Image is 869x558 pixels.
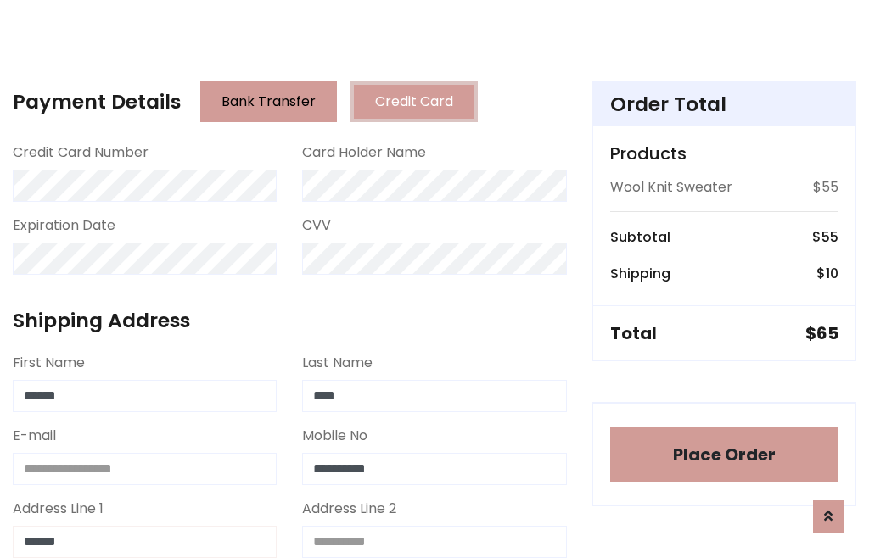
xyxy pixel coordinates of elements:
[302,142,426,163] label: Card Holder Name
[610,427,838,482] button: Place Order
[812,229,838,245] h6: $
[816,265,838,282] h6: $
[13,499,104,519] label: Address Line 1
[200,81,337,122] button: Bank Transfer
[13,353,85,373] label: First Name
[13,309,567,332] h4: Shipping Address
[350,81,478,122] button: Credit Card
[610,92,838,116] h4: Order Total
[816,321,838,345] span: 65
[302,215,331,236] label: CVV
[813,177,838,198] p: $55
[826,264,838,283] span: 10
[610,177,732,198] p: Wool Knit Sweater
[821,227,838,247] span: 55
[13,142,149,163] label: Credit Card Number
[13,426,56,446] label: E-mail
[13,215,115,236] label: Expiration Date
[13,90,181,114] h4: Payment Details
[610,323,657,343] h5: Total
[610,265,670,282] h6: Shipping
[302,499,396,519] label: Address Line 2
[610,143,838,164] h5: Products
[302,426,367,446] label: Mobile No
[302,353,373,373] label: Last Name
[610,229,670,245] h6: Subtotal
[805,323,838,343] h5: $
